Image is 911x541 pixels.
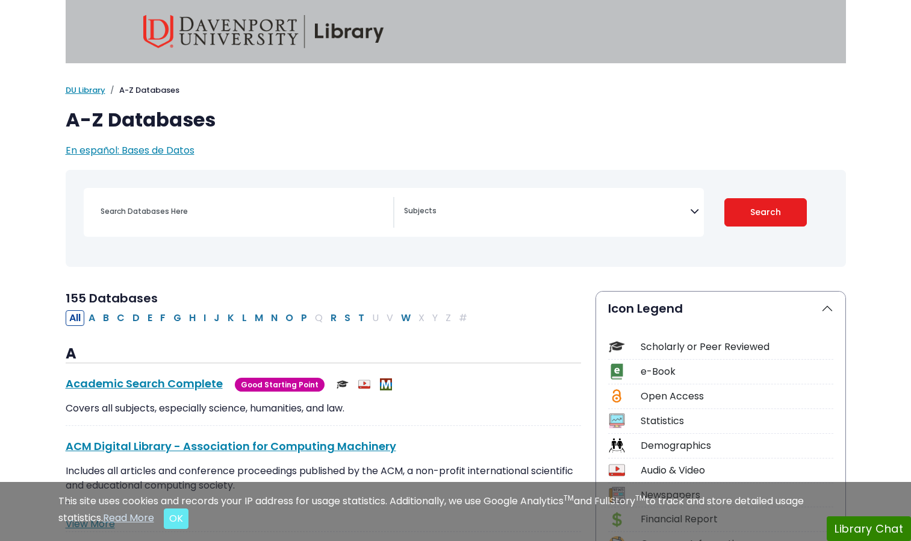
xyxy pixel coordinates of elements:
[641,389,833,404] div: Open Access
[66,401,581,416] p: Covers all subjects, especially science, humanities, and law.
[99,310,113,326] button: Filter Results B
[66,310,84,326] button: All
[85,310,99,326] button: Filter Results A
[66,439,396,454] a: ACM Digital Library - Association for Computing Machinery
[327,310,340,326] button: Filter Results R
[129,310,143,326] button: Filter Results D
[827,516,911,541] button: Library Chat
[282,310,297,326] button: Filter Results O
[66,464,581,507] p: Includes all articles and conference proceedings published by the ACM, a non-profit international...
[200,310,210,326] button: Filter Results I
[66,376,223,391] a: Academic Search Complete
[267,310,281,326] button: Filter Results N
[144,310,156,326] button: Filter Results E
[93,202,393,220] input: Search database by title or keyword
[224,310,238,326] button: Filter Results K
[596,292,845,325] button: Icon Legend
[66,108,846,131] h1: A-Z Databases
[380,378,392,390] img: MeL (Michigan electronic Library)
[185,310,199,326] button: Filter Results H
[58,494,853,529] div: This site uses cookies and records your IP address for usage statistics. Additionally, we use Goo...
[724,198,807,227] button: Submit for Search Results
[337,378,349,390] img: Scholarly or Peer Reviewed
[164,508,188,529] button: Close
[66,143,194,157] a: En español: Bases de Datos
[66,290,158,307] span: 155 Databases
[143,15,384,48] img: Davenport University Library
[105,84,179,96] li: A-Z Databases
[66,84,105,96] a: DU Library
[251,310,267,326] button: Filter Results M
[238,310,250,326] button: Filter Results L
[66,170,846,267] nav: Search filters
[609,437,625,454] img: Icon Demographics
[170,310,185,326] button: Filter Results G
[66,345,581,363] h3: A
[157,310,169,326] button: Filter Results F
[297,310,311,326] button: Filter Results P
[355,310,368,326] button: Filter Results T
[235,378,325,392] span: Good Starting Point
[404,207,690,217] textarea: Search
[103,511,154,525] a: Read More
[641,364,833,379] div: e-Book
[113,310,128,326] button: Filter Results C
[609,363,625,380] img: Icon e-Book
[641,340,833,354] div: Scholarly or Peer Reviewed
[609,339,625,355] img: Icon Scholarly or Peer Reviewed
[210,310,223,326] button: Filter Results J
[66,84,846,96] nav: breadcrumb
[66,310,472,324] div: Alpha-list to filter by first letter of database name
[609,413,625,429] img: Icon Statistics
[609,462,625,478] img: Icon Audio & Video
[358,378,370,390] img: Audio & Video
[609,388,624,404] img: Icon Open Access
[635,493,645,503] sup: TM
[641,439,833,453] div: Demographics
[397,310,414,326] button: Filter Results W
[341,310,354,326] button: Filter Results S
[564,493,574,503] sup: TM
[641,463,833,478] div: Audio & Video
[641,414,833,428] div: Statistics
